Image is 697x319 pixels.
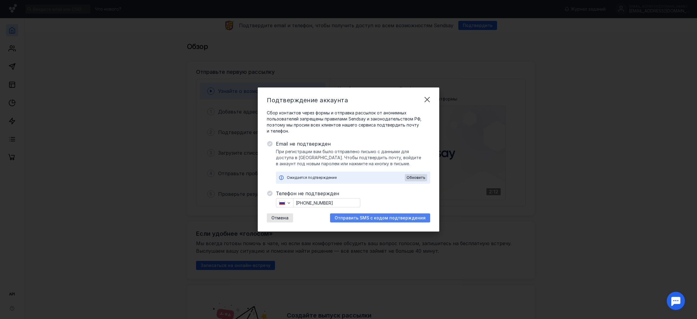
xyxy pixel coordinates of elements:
span: Телефон не подтвержден [276,190,430,197]
div: Ожидается подтверждение [287,175,405,181]
span: Отмена [271,215,289,221]
span: Подтверждение аккаунта [267,97,348,104]
button: Отправить SMS с кодом подтверждения [330,213,430,222]
span: Сбор контактов через формы и отправка рассылок от анонимных пользователей запрещены правилами Sen... [267,110,430,134]
span: Отправить SMS с кодом подтверждения [335,215,426,221]
span: Email не подтвержден [276,140,430,147]
span: При регистрации вам было отправлено письмо с данными для доступа в [GEOGRAPHIC_DATA]. Чтобы подтв... [276,149,430,167]
button: Отмена [267,213,293,222]
span: Обновить [407,176,425,180]
button: Обновить [405,174,427,181]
